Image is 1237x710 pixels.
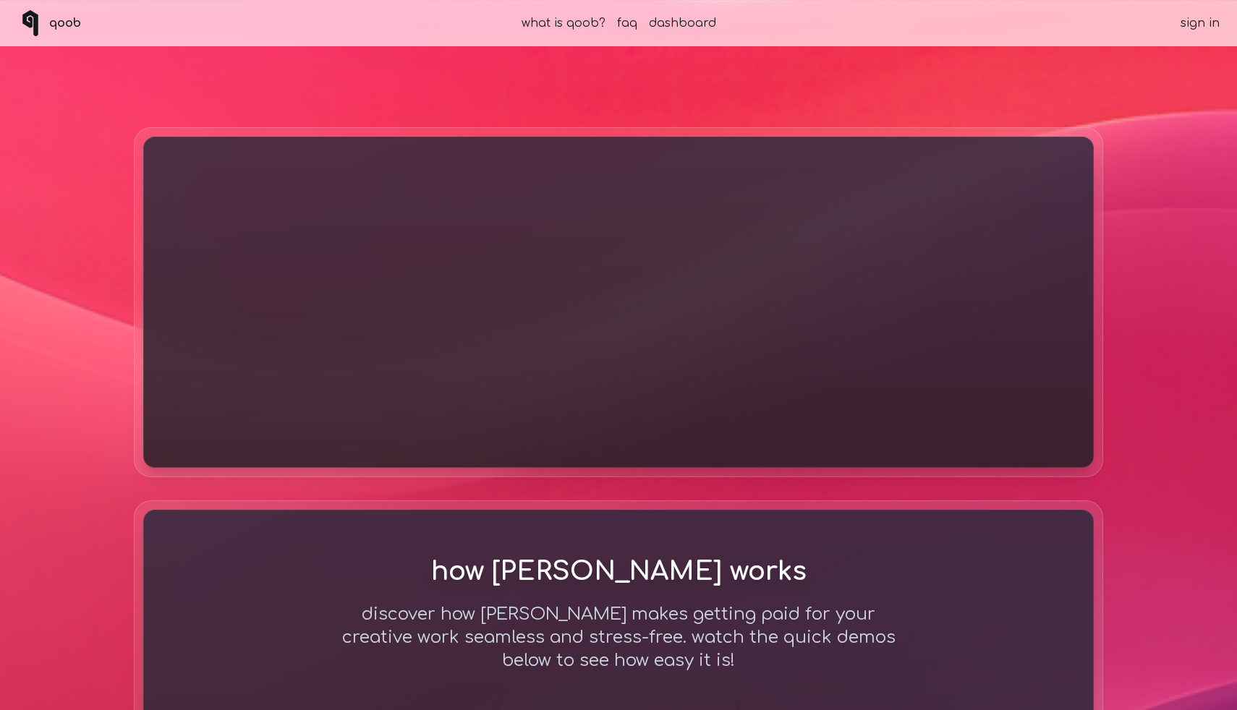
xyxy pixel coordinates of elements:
[1181,14,1220,32] a: sign in
[617,14,637,32] a: faq
[156,557,1081,586] h2: how [PERSON_NAME] works
[522,14,605,32] a: what is qoob?
[341,603,896,672] p: discover how [PERSON_NAME] makes getting paid for your creative work seamless and stress-free. wa...
[49,14,81,32] p: qoob
[17,10,81,36] a: qoob
[649,14,716,32] a: dashboard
